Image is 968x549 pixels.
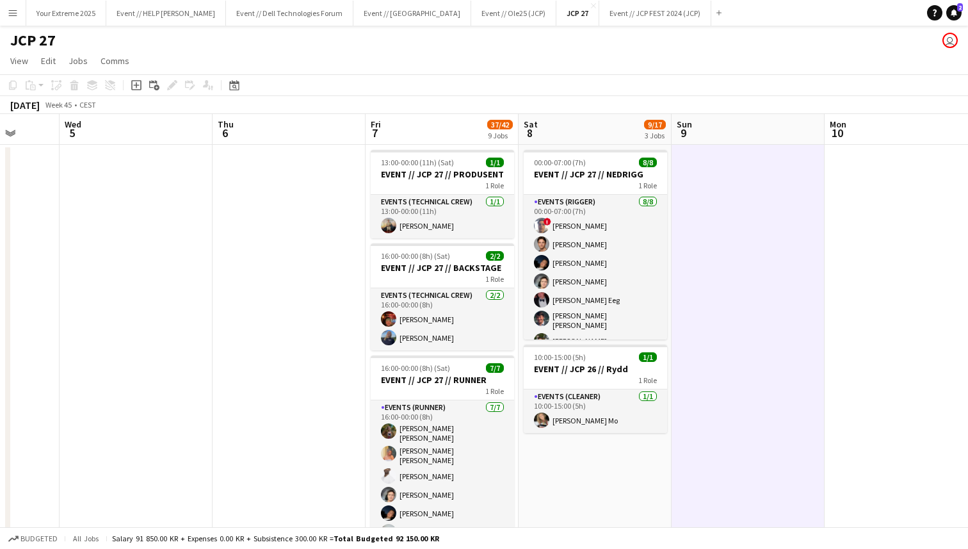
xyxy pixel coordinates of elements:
[79,100,96,110] div: CEST
[677,119,692,130] span: Sun
[70,534,101,543] span: All jobs
[381,158,454,167] span: 13:00-00:00 (11h) (Sat)
[638,181,657,190] span: 1 Role
[524,389,667,433] app-card-role: Events (Cleaner)1/110:00-15:00 (5h)[PERSON_NAME] Mo
[534,352,586,362] span: 10:00-15:00 (5h)
[371,168,514,180] h3: EVENT // JCP 27 // PRODUSENT
[544,218,551,225] span: !
[10,55,28,67] span: View
[675,126,692,140] span: 9
[101,55,129,67] span: Comms
[644,120,666,129] span: 9/17
[26,1,106,26] button: Your Extreme 2025
[36,53,61,69] a: Edit
[63,53,93,69] a: Jobs
[371,288,514,350] app-card-role: Events (Technical Crew)2/216:00-00:00 (8h)[PERSON_NAME][PERSON_NAME]
[471,1,556,26] button: Event // Ole25 (JCP)
[371,262,514,274] h3: EVENT // JCP 27 // BACKSTAGE
[106,1,226,26] button: Event // HELP [PERSON_NAME]
[524,363,667,375] h3: EVENT // JCP 26 // Rydd
[485,386,504,396] span: 1 Role
[486,363,504,373] span: 7/7
[371,119,381,130] span: Fri
[10,99,40,111] div: [DATE]
[95,53,134,69] a: Comms
[828,126,846,140] span: 10
[5,53,33,69] a: View
[830,119,846,130] span: Mon
[41,55,56,67] span: Edit
[353,1,471,26] button: Event // [GEOGRAPHIC_DATA]
[556,1,599,26] button: JCP 27
[942,33,958,48] app-user-avatar: Lars Songe
[486,158,504,167] span: 1/1
[534,158,586,167] span: 00:00-07:00 (7h)
[524,168,667,180] h3: EVENT // JCP 27 // NEDRIGG
[371,356,514,545] app-job-card: 16:00-00:00 (8h) (Sat)7/7EVENT // JCP 27 // RUNNER1 RoleEvents (Runner)7/716:00-00:00 (8h)[PERSON...
[63,126,81,140] span: 5
[487,120,513,129] span: 37/42
[218,119,234,130] span: Thu
[485,274,504,284] span: 1 Role
[599,1,711,26] button: Event // JCP FEST 2024 (JCP)
[638,375,657,385] span: 1 Role
[371,195,514,238] app-card-role: Events (Technical Crew)1/113:00-00:00 (11h)[PERSON_NAME]
[371,150,514,238] app-job-card: 13:00-00:00 (11h) (Sat)1/1EVENT // JCP 27 // PRODUSENT1 RoleEvents (Technical Crew)1/113:00-00:00...
[485,181,504,190] span: 1 Role
[522,126,538,140] span: 8
[371,243,514,350] app-job-card: 16:00-00:00 (8h) (Sat)2/2EVENT // JCP 27 // BACKSTAGE1 RoleEvents (Technical Crew)2/216:00-00:00 ...
[486,251,504,261] span: 2/2
[381,363,450,373] span: 16:00-00:00 (8h) (Sat)
[524,119,538,130] span: Sat
[524,195,667,372] app-card-role: Events (Rigger)8/800:00-07:00 (7h)![PERSON_NAME][PERSON_NAME][PERSON_NAME][PERSON_NAME][PERSON_NA...
[381,251,450,261] span: 16:00-00:00 (8h) (Sat)
[226,1,353,26] button: Event // Dell Technologies Forum
[524,345,667,433] app-job-card: 10:00-15:00 (5h)1/1EVENT // JCP 26 // Rydd1 RoleEvents (Cleaner)1/110:00-15:00 (5h)[PERSON_NAME] Mo
[65,119,81,130] span: Wed
[6,532,60,546] button: Budgeted
[946,5,962,20] a: 2
[20,534,58,543] span: Budgeted
[371,374,514,386] h3: EVENT // JCP 27 // RUNNER
[524,150,667,340] app-job-card: 00:00-07:00 (7h)8/8EVENT // JCP 27 // NEDRIGG1 RoleEvents (Rigger)8/800:00-07:00 (7h)![PERSON_NAM...
[334,534,439,543] span: Total Budgeted 92 150.00 KR
[639,352,657,362] span: 1/1
[639,158,657,167] span: 8/8
[112,534,439,543] div: Salary 91 850.00 KR + Expenses 0.00 KR + Subsistence 300.00 KR =
[216,126,234,140] span: 6
[488,131,512,140] div: 9 Jobs
[369,126,381,140] span: 7
[957,3,963,12] span: 2
[69,55,88,67] span: Jobs
[10,31,56,50] h1: JCP 27
[645,131,665,140] div: 3 Jobs
[42,100,74,110] span: Week 45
